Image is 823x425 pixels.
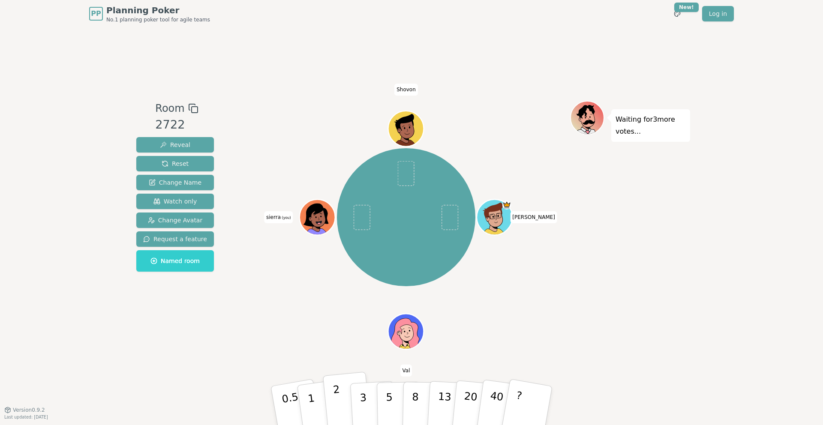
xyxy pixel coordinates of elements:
button: Click to change your avatar [301,201,334,234]
span: Version 0.9.2 [13,407,45,413]
button: Reset [136,156,214,171]
span: spencer is the host [502,201,511,210]
a: Log in [702,6,734,21]
button: Named room [136,250,214,272]
span: Click to change your name [400,365,412,377]
button: Version0.9.2 [4,407,45,413]
span: Click to change your name [510,211,557,223]
span: PP [91,9,101,19]
span: Planning Poker [106,4,210,16]
button: Watch only [136,194,214,209]
span: Click to change your name [394,84,418,96]
span: Room [155,101,184,116]
span: Change Avatar [148,216,203,224]
button: Change Name [136,175,214,190]
span: Reset [162,159,189,168]
span: Click to change your name [264,211,293,223]
span: Change Name [149,178,201,187]
button: New! [670,6,685,21]
button: Change Avatar [136,212,214,228]
span: Request a feature [143,235,207,243]
a: PPPlanning PokerNo.1 planning poker tool for agile teams [89,4,210,23]
div: 2722 [155,116,198,134]
div: New! [674,3,699,12]
p: Waiting for 3 more votes... [616,114,686,138]
button: Reveal [136,137,214,153]
span: Named room [150,257,200,265]
span: No.1 planning poker tool for agile teams [106,16,210,23]
span: (you) [281,216,291,220]
span: Last updated: [DATE] [4,415,48,419]
button: Request a feature [136,231,214,247]
span: Reveal [160,141,190,149]
span: Watch only [153,197,197,206]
